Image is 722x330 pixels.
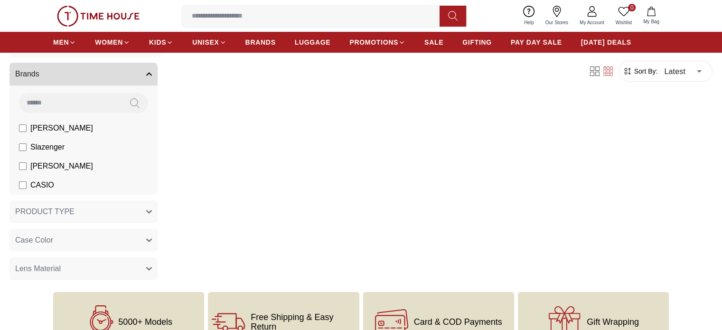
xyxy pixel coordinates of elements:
[520,19,538,26] span: Help
[414,317,502,327] span: Card & COD Payments
[19,124,27,132] input: [PERSON_NAME]
[610,4,638,28] a: 0Wishlist
[9,257,158,280] button: Lens Material
[118,317,172,327] span: 5000+ Models
[576,19,608,26] span: My Account
[612,19,636,26] span: Wishlist
[542,19,572,26] span: Our Stores
[511,34,562,51] a: PAY DAY SALE
[657,58,708,85] div: Latest
[57,6,140,27] img: ...
[95,34,130,51] a: WOMEN
[9,229,158,252] button: Case Color
[245,38,276,47] span: BRANDS
[424,34,443,51] a: SALE
[462,34,492,51] a: GIFTING
[587,317,639,327] span: Gift Wrapping
[19,143,27,151] input: Slazenger
[30,123,93,134] span: [PERSON_NAME]
[30,160,93,172] span: [PERSON_NAME]
[192,34,226,51] a: UNISEX
[638,5,665,27] button: My Bag
[53,34,76,51] a: MEN
[19,181,27,189] input: CASIO
[295,34,331,51] a: LUGGAGE
[349,38,398,47] span: PROMOTIONS
[632,66,658,76] span: Sort By:
[462,38,492,47] span: GIFTING
[9,200,158,223] button: PRODUCT TYPE
[628,4,636,11] span: 0
[424,38,443,47] span: SALE
[639,18,663,25] span: My Bag
[540,4,574,28] a: Our Stores
[295,38,331,47] span: LUGGAGE
[581,38,631,47] span: [DATE] DEALS
[511,38,562,47] span: PAY DAY SALE
[15,263,61,274] span: Lens Material
[53,38,69,47] span: MEN
[30,141,65,153] span: Slazenger
[623,66,658,76] button: Sort By:
[15,206,75,217] span: PRODUCT TYPE
[15,68,39,80] span: Brands
[581,34,631,51] a: [DATE] DEALS
[19,162,27,170] input: [PERSON_NAME]
[349,34,405,51] a: PROMOTIONS
[149,34,173,51] a: KIDS
[9,63,158,85] button: Brands
[518,4,540,28] a: Help
[192,38,219,47] span: UNISEX
[245,34,276,51] a: BRANDS
[149,38,166,47] span: KIDS
[95,38,123,47] span: WOMEN
[30,179,54,191] span: CASIO
[15,235,53,246] span: Case Color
